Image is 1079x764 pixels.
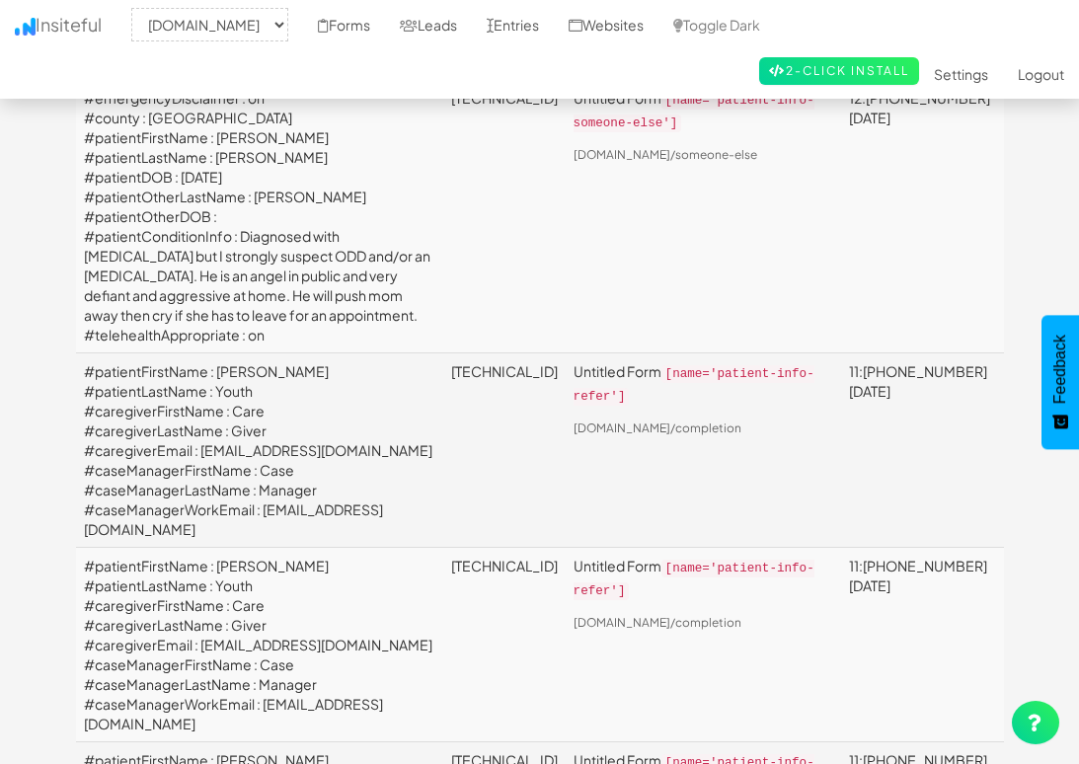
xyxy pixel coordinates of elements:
[1041,315,1079,449] button: Feedback - Show survey
[1051,335,1069,404] span: Feedback
[759,57,919,85] a: 2-Click Install
[76,352,443,547] td: #patientFirstName : [PERSON_NAME] #patientLastName : Youth #caregiverFirstName : Care #caregiverL...
[574,560,814,600] code: [name='patient-info-refer']
[574,556,833,601] p: Untitled Form
[1003,49,1079,99] a: Logout
[919,49,1003,99] a: Settings
[574,361,833,407] p: Untitled Form
[574,615,741,630] a: [DOMAIN_NAME]/completion
[574,147,757,162] a: [DOMAIN_NAME]/someone-else
[451,362,558,380] a: [TECHNICAL_ID]
[76,547,443,741] td: #patientFirstName : [PERSON_NAME] #patientLastName : Youth #caregiverFirstName : Care #caregiverL...
[574,420,741,435] a: [DOMAIN_NAME]/completion
[574,92,814,132] code: [name='patient-info-someone-else']
[841,79,1004,352] td: 12:[PHONE_NUMBER][DATE]
[574,88,833,133] p: Untitled Form
[15,18,36,36] img: icon.png
[574,365,814,406] code: [name='patient-info-refer']
[451,557,558,574] a: [TECHNICAL_ID]
[76,79,443,352] td: #emergencyDisclaimer : on #county : [GEOGRAPHIC_DATA] #patientFirstName : [PERSON_NAME] #patientL...
[841,547,1004,741] td: 11:[PHONE_NUMBER][DATE]
[451,89,558,107] a: [TECHNICAL_ID]
[841,352,1004,547] td: 11:[PHONE_NUMBER][DATE]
